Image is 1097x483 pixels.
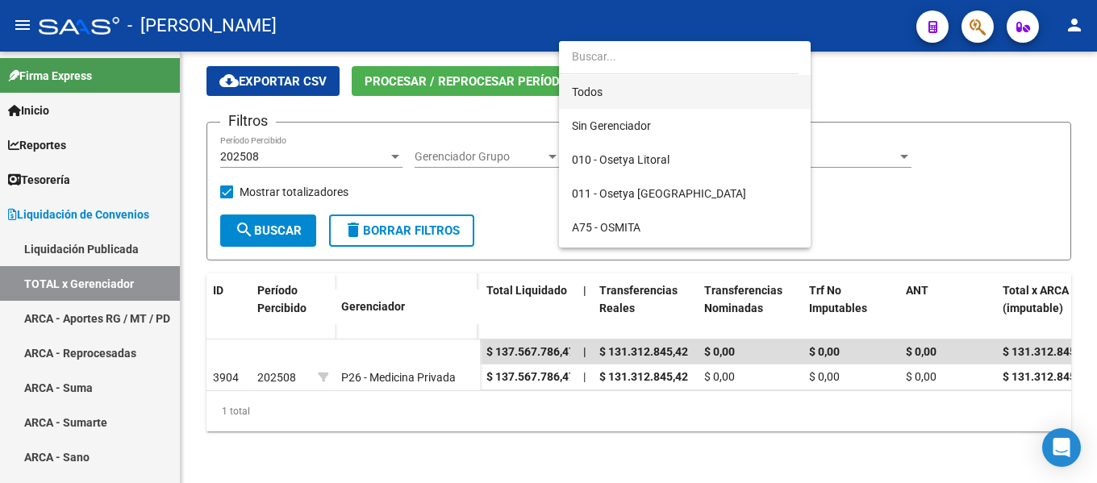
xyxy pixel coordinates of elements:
[559,40,799,73] input: dropdown search
[1042,428,1081,467] div: Open Intercom Messenger
[572,187,746,200] span: 011 - Osetya [GEOGRAPHIC_DATA]
[572,153,669,166] span: 010 - Osetya Litoral
[572,221,640,234] span: A75 - OSMITA
[572,119,651,132] span: Sin Gerenciador
[572,75,798,109] span: Todos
